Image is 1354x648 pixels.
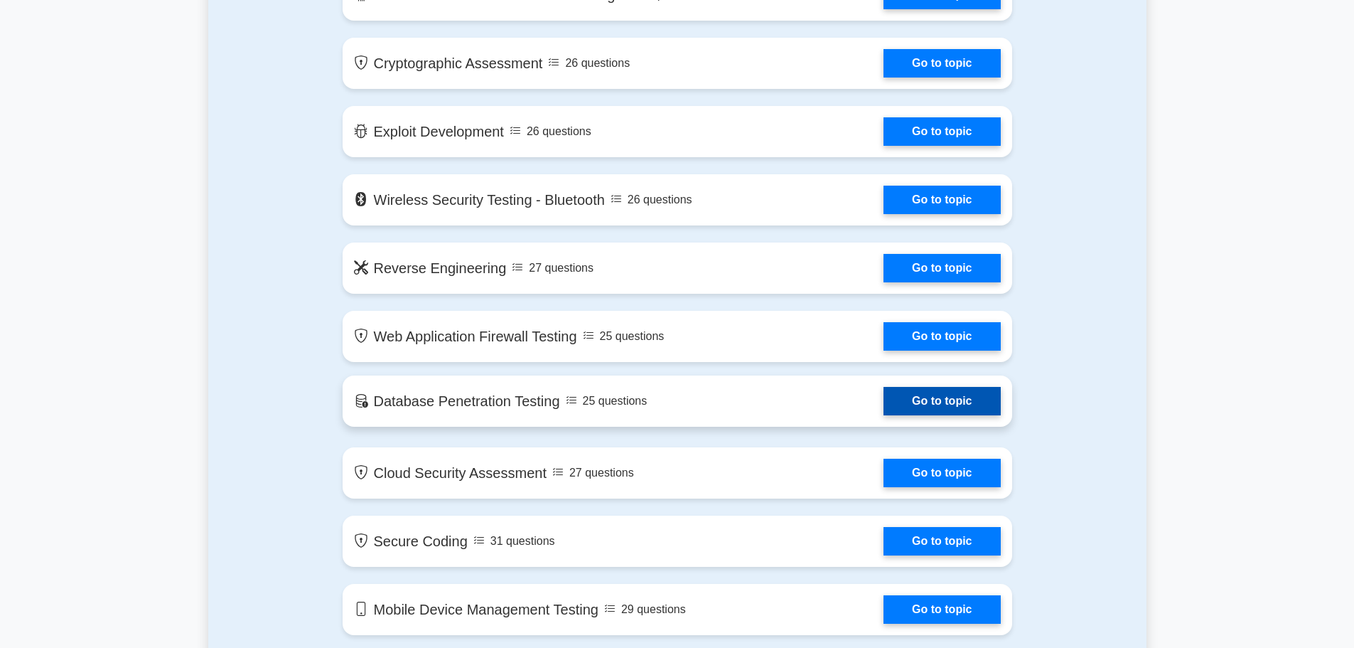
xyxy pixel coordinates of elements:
a: Go to topic [883,387,1000,415]
a: Go to topic [883,595,1000,624]
a: Go to topic [883,527,1000,556]
a: Go to topic [883,117,1000,146]
a: Go to topic [883,254,1000,282]
a: Go to topic [883,186,1000,214]
a: Go to topic [883,49,1000,78]
a: Go to topic [883,459,1000,487]
a: Go to topic [883,322,1000,351]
